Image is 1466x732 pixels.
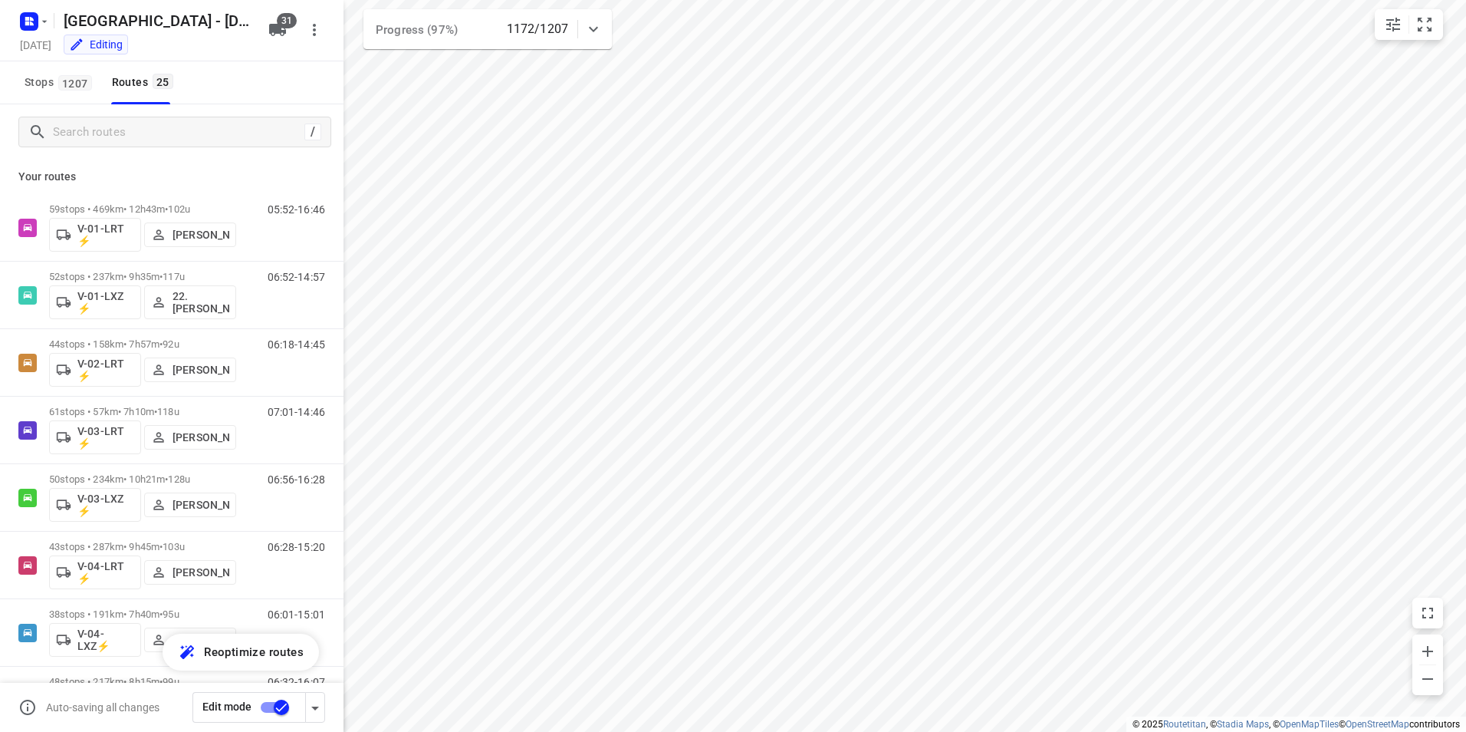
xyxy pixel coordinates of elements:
span: • [159,271,163,282]
p: 06:18-14:45 [268,338,325,351]
span: 102u [168,203,190,215]
button: 22. [PERSON_NAME] [144,285,236,319]
span: • [165,203,168,215]
p: 07:01-14:46 [268,406,325,418]
button: V-04-LRT ⚡ [49,556,141,589]
p: V-02-LRT ⚡ [77,358,134,382]
p: Your routes [18,169,325,185]
p: 06:32-16:07 [268,676,325,688]
p: Auto-saving all changes [46,701,159,714]
span: 1207 [58,75,92,91]
span: Reoptimize routes [204,642,304,662]
span: 117u [163,271,185,282]
input: Search routes [53,120,304,144]
div: / [304,124,321,140]
button: V-04-LXZ⚡ [49,623,141,657]
button: V-02-LRT ⚡ [49,353,141,387]
span: 103u [163,541,185,552]
p: [PERSON_NAME] [173,229,229,241]
button: V-01-LXZ ⚡ [49,285,141,319]
span: 128u [168,473,190,485]
p: V-03-LRT ⚡ [77,425,134,450]
p: V-04-LRT ⚡ [77,560,134,585]
span: Stops [25,73,97,92]
p: 48 stops • 217km • 8h15m [49,676,236,687]
p: 52 stops • 237km • 9h35m [49,271,236,282]
p: V-01-LRT ⚡ [77,223,134,247]
p: 38 stops • 191km • 7h40m [49,608,236,620]
p: [PERSON_NAME] [173,364,229,376]
span: Progress (97%) [376,23,458,37]
button: V-03-LRT ⚡ [49,420,141,454]
button: [PERSON_NAME] [144,223,236,247]
p: 06:52-14:57 [268,271,325,283]
p: 06:56-16:28 [268,473,325,486]
li: © 2025 , © , © © contributors [1132,719,1460,730]
span: 92u [163,338,179,350]
span: • [154,406,157,417]
p: [PERSON_NAME] [173,499,229,511]
button: Map settings [1378,9,1408,40]
h5: Project date [14,36,58,54]
p: 50 stops • 234km • 10h21m [49,473,236,485]
button: V-03-LXZ ⚡ [49,488,141,522]
a: Stadia Maps [1217,719,1269,730]
p: 06:01-15:01 [268,608,325,621]
p: [PERSON_NAME] [173,634,229,646]
p: [PERSON_NAME] [173,431,229,443]
button: [PERSON_NAME] [144,493,236,517]
p: 1172/1207 [507,20,568,38]
span: • [165,473,168,485]
p: V-01-LXZ ⚡ [77,290,134,315]
span: • [159,338,163,350]
a: Routetitan [1163,719,1206,730]
span: 95u [163,608,179,620]
button: More [299,15,330,45]
span: • [159,608,163,620]
p: V-04-LXZ⚡ [77,628,134,652]
button: 31 [262,15,293,45]
span: 25 [153,74,173,89]
p: [PERSON_NAME] [173,566,229,579]
div: Driver app settings [306,697,324,717]
button: Reoptimize routes [163,634,319,671]
span: • [159,541,163,552]
button: [PERSON_NAME] [144,628,236,652]
p: V-03-LXZ ⚡ [77,493,134,517]
span: 31 [277,13,297,28]
div: Routes [112,73,178,92]
p: 61 stops • 57km • 7h10m [49,406,236,417]
p: 59 stops • 469km • 12h43m [49,203,236,215]
span: 99u [163,676,179,687]
div: small contained button group [1375,9,1443,40]
span: Edit mode [202,701,251,713]
p: 22. [PERSON_NAME] [173,290,229,315]
div: Progress (97%)1172/1207 [363,9,612,49]
button: [PERSON_NAME] [144,560,236,585]
p: 44 stops • 158km • 7h57m [49,338,236,350]
span: 118u [157,406,179,417]
a: OpenMapTiles [1280,719,1339,730]
button: [PERSON_NAME] [144,358,236,382]
span: • [159,676,163,687]
p: 06:28-15:20 [268,541,325,553]
button: Fit zoom [1409,9,1440,40]
button: V-01-LRT ⚡ [49,218,141,252]
h5: Rename [58,8,256,33]
div: You are currently in edit mode. [69,37,123,52]
a: OpenStreetMap [1346,719,1409,730]
button: [PERSON_NAME] [144,425,236,450]
p: 43 stops • 287km • 9h45m [49,541,236,552]
p: 05:52-16:46 [268,203,325,216]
